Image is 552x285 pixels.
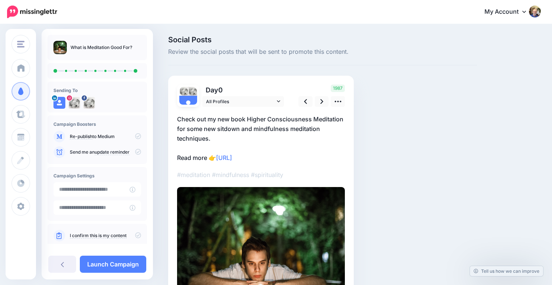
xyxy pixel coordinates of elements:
[179,87,188,96] img: 307318639_750352549548322_2139291673113354994_n-bsa146652.jpg
[83,97,95,109] img: 307318639_750352549548322_2139291673113354994_n-bsa146652.jpg
[168,36,477,43] span: Social Posts
[53,121,141,127] h4: Campaign Boosters
[206,98,275,105] span: All Profiles
[17,41,25,47] img: menu.png
[470,266,543,276] a: Tell us how we can improve
[7,6,57,18] img: Missinglettr
[53,88,141,93] h4: Sending To
[70,149,141,155] p: Send me an
[216,154,232,161] a: [URL]
[177,114,345,163] p: Check out my new book Higher Consciousness Meditation for some new sitdown and mindfulness medita...
[179,96,197,114] img: user_default_image.png
[68,97,80,109] img: 123139660_1502590603463987_8749470182441252772_n-bsa146654.jpg
[202,96,284,107] a: All Profiles
[71,44,132,51] p: What is Meditation Good For?
[177,170,345,180] p: #meditation #mindfulness #spirituality
[218,86,223,94] span: 0
[53,97,65,109] img: user_default_image.png
[188,87,197,96] img: 123139660_1502590603463987_8749470182441252772_n-bsa146654.jpg
[168,47,477,57] span: Review the social posts that will be sent to promote this content.
[53,41,67,54] img: 835fb12dbc6e66fb197308c64b058d1e_thumb.jpg
[70,133,141,140] p: to Medium
[477,3,541,21] a: My Account
[70,233,127,239] a: I confirm this is my content
[95,149,130,155] a: update reminder
[53,173,141,178] h4: Campaign Settings
[70,134,92,140] a: Re-publish
[202,85,285,95] p: Day
[331,85,345,92] span: 1987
